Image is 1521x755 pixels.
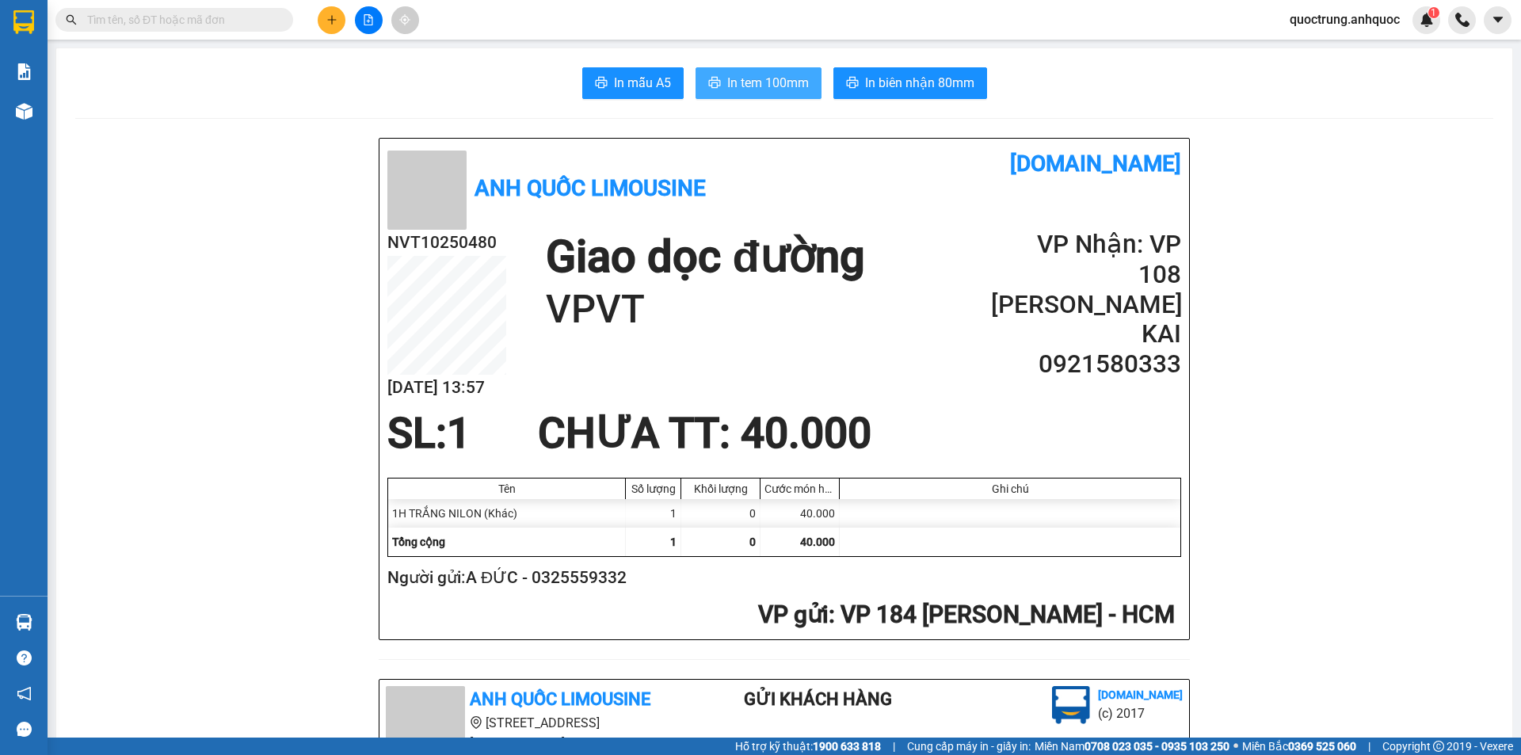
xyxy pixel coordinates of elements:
button: file-add [355,6,383,34]
img: warehouse-icon [16,103,32,120]
li: (c) 2017 [1098,704,1183,723]
div: Khối lượng [685,482,756,495]
span: question-circle [17,650,32,665]
span: search [66,14,77,25]
div: 1 [626,499,681,528]
button: printerIn mẫu A5 [582,67,684,99]
h2: KAI [991,319,1181,349]
span: copyright [1433,741,1444,752]
span: | [893,738,895,755]
li: [STREET_ADDRESS][PERSON_NAME] [386,713,680,753]
span: 1 [447,409,471,458]
div: Ghi chú [844,482,1176,495]
span: caret-down [1491,13,1505,27]
li: VP VP 108 [PERSON_NAME] [109,86,211,120]
strong: 1900 633 818 [813,740,881,753]
span: plus [326,14,337,25]
div: Tên [392,482,621,495]
span: printer [708,76,721,91]
span: In biên nhận 80mm [865,73,974,93]
h1: VPVT [546,284,864,335]
button: caret-down [1484,6,1511,34]
span: | [1368,738,1370,755]
span: VP gửi [758,601,829,628]
div: 1H TRẮNG NILON (Khác) [388,499,626,528]
div: CHƯA TT : 40.000 [528,410,881,457]
b: Anh Quốc Limousine [470,689,650,709]
li: VP VP 184 [PERSON_NAME] - HCM [8,86,109,138]
button: plus [318,6,345,34]
h2: [DATE] 13:57 [387,375,506,401]
button: aim [391,6,419,34]
h2: : VP 184 [PERSON_NAME] - HCM [387,599,1175,631]
b: Anh Quốc Limousine [475,175,706,201]
span: Cung cấp máy in - giấy in: [907,738,1031,755]
img: phone-icon [1455,13,1470,27]
span: printer [595,76,608,91]
h2: VP Nhận: VP 108 [PERSON_NAME] [991,230,1181,319]
button: printerIn biên nhận 80mm [833,67,987,99]
img: warehouse-icon [16,614,32,631]
b: [DOMAIN_NAME] [1010,151,1181,177]
h2: Người gửi: A ĐỨC - 0325559332 [387,565,1175,591]
span: printer [846,76,859,91]
h1: Giao dọc đường [546,230,864,284]
b: [DOMAIN_NAME] [1098,688,1183,701]
span: aim [399,14,410,25]
span: Hỗ trợ kỹ thuật: [735,738,881,755]
span: 0 [749,536,756,548]
input: Tìm tên, số ĐT hoặc mã đơn [87,11,274,29]
li: Anh Quốc Limousine [8,8,230,67]
span: 40.000 [800,536,835,548]
div: Số lượng [630,482,677,495]
span: Tổng cộng [392,536,445,548]
h2: NVT10250480 [387,230,506,256]
div: Cước món hàng [764,482,835,495]
span: 1 [1431,7,1436,18]
span: 1 [670,536,677,548]
span: message [17,722,32,737]
span: Miền Bắc [1242,738,1356,755]
b: Gửi khách hàng [744,689,892,709]
strong: 0708 023 035 - 0935 103 250 [1085,740,1229,753]
img: icon-new-feature [1420,13,1434,27]
span: In mẫu A5 [614,73,671,93]
span: ⚪️ [1233,743,1238,749]
img: solution-icon [16,63,32,80]
span: notification [17,686,32,701]
strong: 0369 525 060 [1288,740,1356,753]
button: printerIn tem 100mm [696,67,821,99]
span: file-add [363,14,374,25]
div: 0 [681,499,760,528]
div: 40.000 [760,499,840,528]
span: SL: [387,409,447,458]
span: Miền Nam [1035,738,1229,755]
span: In tem 100mm [727,73,809,93]
img: logo-vxr [13,10,34,34]
span: environment [470,716,482,729]
h2: 0921580333 [991,349,1181,379]
span: quoctrung.anhquoc [1277,10,1412,29]
img: logo.jpg [1052,686,1090,724]
sup: 1 [1428,7,1439,18]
